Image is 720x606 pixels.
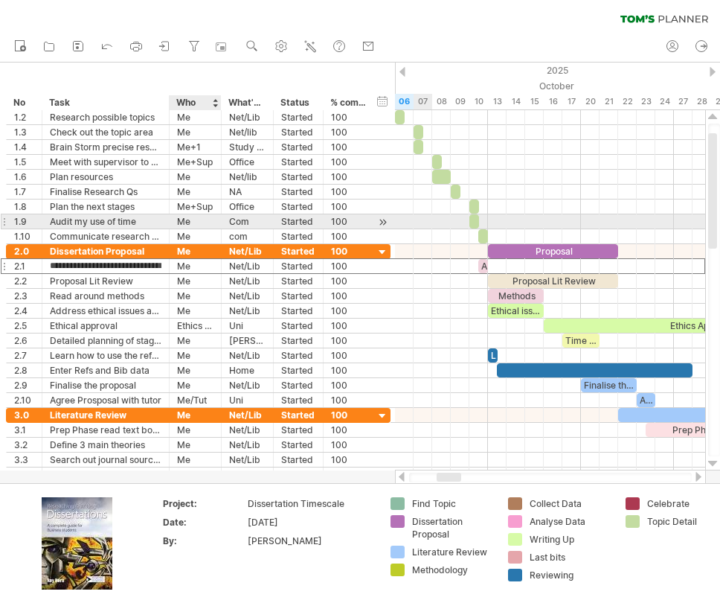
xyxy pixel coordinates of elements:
div: Writing Up [530,533,611,546]
div: Net/Lib [229,438,266,452]
div: Date: [163,516,245,529]
div: Search out journal sources [50,453,161,467]
div: 2.5 [14,319,34,333]
div: Net/Lib [229,259,266,273]
div: Me [177,170,213,184]
div: Started [281,393,315,407]
div: Started [281,274,315,288]
div: Time planning using [PERSON_NAME]'s Planner [562,334,600,348]
div: Me [177,259,213,273]
div: Me [177,334,213,348]
div: 100 [331,423,367,437]
div: Me [177,348,213,363]
div: Net/lib [229,125,266,139]
div: Reviewing [530,569,611,581]
div: Read around methods [50,289,161,303]
div: Plan the next stages [50,200,161,214]
div: 100 [331,125,367,139]
div: Thursday, 9 October 2025 [451,94,469,109]
div: Tuesday, 7 October 2025 [414,94,432,109]
div: [PERSON_NAME] [248,535,373,547]
div: Me [177,438,213,452]
div: Thursday, 16 October 2025 [544,94,562,109]
div: Critique the sources [50,468,161,482]
div: Me [177,423,213,437]
div: Me [177,244,213,258]
div: Brain Storm precise research Qs [50,140,161,154]
div: 2.4 [14,304,34,318]
div: 100 [331,200,367,214]
div: 1.2 [14,110,34,124]
div: 100 [331,155,367,169]
div: Started [281,289,315,303]
div: 2.2 [14,274,34,288]
div: Me [177,110,213,124]
div: Find Topic [412,497,493,510]
div: 1.3 [14,125,34,139]
div: Started [281,334,315,348]
div: 100 [331,140,367,154]
div: Started [281,170,315,184]
div: 100 [331,408,367,422]
div: Communicate research Qs [50,229,161,243]
div: Net/Lib [229,348,266,363]
div: Ethical issues [488,304,544,318]
div: Started [281,423,315,437]
div: 2.3 [14,289,34,303]
div: % complete [330,95,366,110]
div: 100 [331,363,367,377]
div: Agree RQs [478,259,488,273]
div: Net/Lib [229,453,266,467]
div: Started [281,259,315,273]
div: Task [49,95,161,110]
div: Started [281,468,315,482]
div: 1.6 [14,170,34,184]
div: Net/Lib [229,468,266,482]
div: 2.0 [14,244,34,258]
div: 100 [331,348,367,363]
div: NA [229,185,266,199]
div: By: [163,535,245,547]
div: Me+1 [177,140,213,154]
div: 1.7 [14,185,34,199]
div: Office [229,200,266,214]
div: Started [281,125,315,139]
div: com [229,229,266,243]
div: Started [281,348,315,363]
div: Detailed planning of stages [50,334,161,348]
div: Started [281,244,315,258]
div: Me [177,274,213,288]
div: Who [176,95,213,110]
div: Meet with supervisor to run Res Qs [50,155,161,169]
div: Analyse Data [530,515,611,528]
div: Audit my use of time [50,214,161,229]
div: Tuesday, 21 October 2025 [600,94,618,109]
div: Started [281,453,315,467]
img: ae64b563-e3e0-416d-90a8-e32b171956a1.jpg [42,497,112,590]
div: Methodology [412,564,493,576]
div: Proposal Lit Review [50,274,161,288]
div: Agree Proposal with Tutor [637,393,655,407]
div: Project: [163,497,245,510]
div: 100 [331,319,367,333]
div: 100 [331,170,367,184]
div: Home [229,363,266,377]
div: 100 [331,438,367,452]
div: 2.6 [14,334,34,348]
div: Me [177,304,213,318]
div: 3.0 [14,408,34,422]
div: Methods [488,289,544,303]
div: Study Room [229,140,266,154]
div: Literature Review [412,546,493,558]
div: Me+Sup [177,200,213,214]
div: Started [281,304,315,318]
div: Started [281,408,315,422]
div: Me/Tut [177,393,213,407]
div: 3.1 [14,423,34,437]
div: 2.10 [14,393,34,407]
div: Net/Lib [229,244,266,258]
div: Started [281,363,315,377]
div: Proposal [488,244,618,258]
div: Net/Lib [229,110,266,124]
div: Net/Lib [229,408,266,422]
